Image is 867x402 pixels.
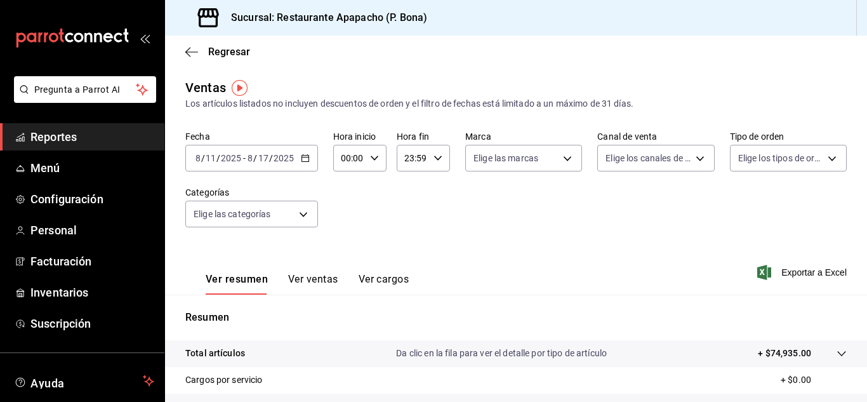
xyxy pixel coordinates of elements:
[397,132,450,141] label: Hora fin
[781,373,847,387] p: + $0.00
[185,373,263,387] p: Cargos por servicio
[185,78,226,97] div: Ventas
[220,153,242,163] input: ----
[288,273,338,295] button: Ver ventas
[333,132,387,141] label: Hora inicio
[758,347,811,360] p: + $74,935.00
[30,159,154,177] span: Menú
[30,191,154,208] span: Configuración
[185,347,245,360] p: Total artículos
[473,152,538,164] span: Elige las marcas
[738,152,823,164] span: Elige los tipos de orden
[14,76,156,103] button: Pregunta a Parrot AI
[221,10,427,25] h3: Sucursal: Restaurante Apapacho (P. Bona)
[216,153,220,163] span: /
[206,273,268,295] button: Ver resumen
[243,153,246,163] span: -
[201,153,205,163] span: /
[30,128,154,145] span: Reportes
[606,152,691,164] span: Elige los canales de venta
[185,132,318,141] label: Fecha
[194,208,271,220] span: Elige las categorías
[247,153,253,163] input: --
[30,222,154,239] span: Personal
[396,347,607,360] p: Da clic en la fila para ver el detalle por tipo de artículo
[208,46,250,58] span: Regresar
[185,97,847,111] div: Los artículos listados no incluyen descuentos de orden y el filtro de fechas está limitado a un m...
[597,132,714,141] label: Canal de venta
[465,132,582,141] label: Marca
[359,273,409,295] button: Ver cargos
[185,46,250,58] button: Regresar
[258,153,269,163] input: --
[30,315,154,332] span: Suscripción
[232,80,248,96] img: Tooltip marker
[730,132,847,141] label: Tipo de orden
[760,265,847,280] button: Exportar a Excel
[30,253,154,270] span: Facturación
[195,153,201,163] input: --
[253,153,257,163] span: /
[9,92,156,105] a: Pregunta a Parrot AI
[185,188,318,197] label: Categorías
[30,373,138,389] span: Ayuda
[140,33,150,43] button: open_drawer_menu
[185,310,847,325] p: Resumen
[273,153,295,163] input: ----
[34,83,136,97] span: Pregunta a Parrot AI
[206,273,409,295] div: navigation tabs
[205,153,216,163] input: --
[30,284,154,301] span: Inventarios
[269,153,273,163] span: /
